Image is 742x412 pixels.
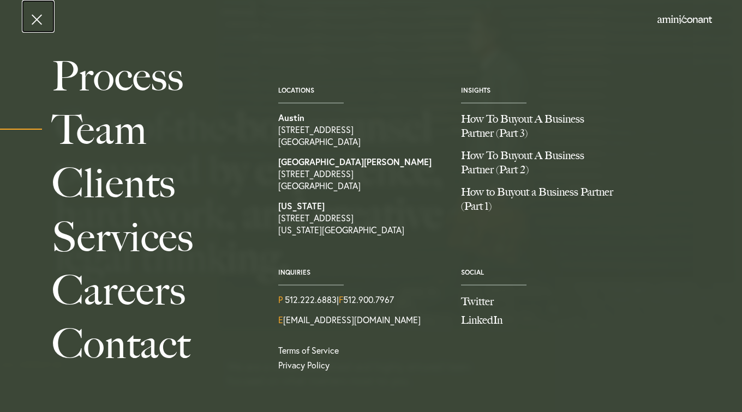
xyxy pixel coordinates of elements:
[278,112,304,123] strong: Austin
[278,314,283,326] span: E
[278,156,445,192] a: View on map
[278,86,314,94] a: Locations
[278,112,445,148] a: View on map
[52,264,254,317] a: Careers
[461,312,627,328] a: Join us on LinkedIn
[461,269,627,276] span: Social
[657,16,712,25] a: Home
[52,156,254,210] a: Clients
[278,314,421,326] a: Email Us
[52,210,254,264] a: Services
[278,269,445,276] span: Inquiries
[52,317,254,371] a: Contact
[278,200,325,211] strong: [US_STATE]
[461,86,490,94] a: Insights
[461,185,627,221] a: How to Buyout a Business Partner (Part 1)
[52,50,254,103] a: Process
[52,103,254,156] a: Team
[461,112,627,148] a: How To Buyout A Business Partner (Part 3)
[278,294,445,306] div: | 512.900.7967
[339,294,343,306] span: F
[278,156,432,167] strong: [GEOGRAPHIC_DATA][PERSON_NAME]
[278,359,445,371] a: Privacy Policy
[657,15,712,24] img: Amini & Conant
[278,344,339,356] a: Terms of Service
[461,148,627,185] a: How To Buyout A Business Partner (Part 2)
[461,294,627,310] a: Follow us on Twitter
[278,200,445,236] a: View on map
[278,294,283,306] span: P
[285,294,337,306] a: Call us at 5122226883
